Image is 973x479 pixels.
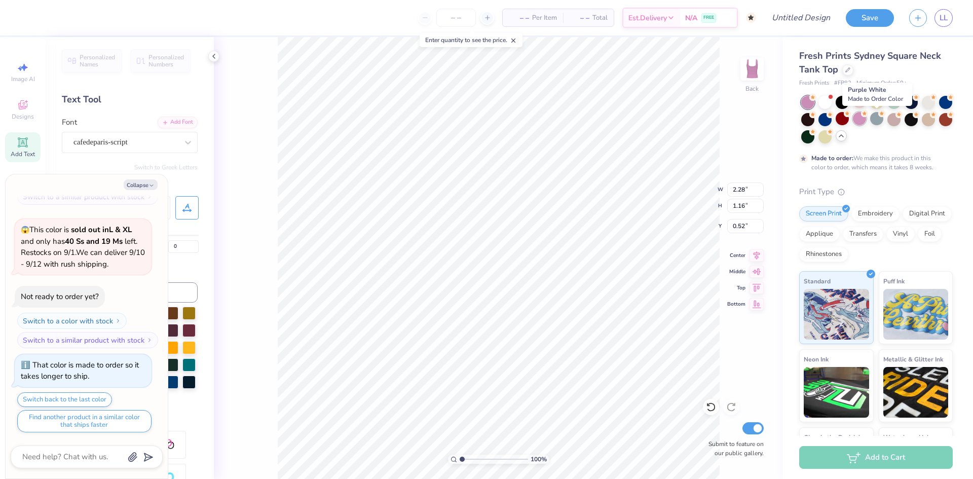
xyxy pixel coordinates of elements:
[62,93,198,106] div: Text Tool
[940,12,948,24] span: LL
[804,354,829,364] span: Neon Ink
[856,79,907,88] span: Minimum Order: 50 +
[65,236,123,246] strong: 40 Ss and 19 Ms
[799,186,953,198] div: Print Type
[703,439,764,458] label: Submit to feature on our public gallery.
[21,225,29,235] span: 😱
[834,79,851,88] span: # FP82
[799,79,829,88] span: Fresh Prints
[12,113,34,121] span: Designs
[11,150,35,158] span: Add Text
[883,367,949,418] img: Metallic & Glitter Ink
[934,9,953,27] a: LL
[685,13,697,23] span: N/A
[628,13,667,23] span: Est. Delivery
[764,8,838,28] input: Untitled Design
[799,206,848,222] div: Screen Print
[592,13,608,23] span: Total
[62,117,77,128] label: Font
[124,179,158,190] button: Collapse
[851,206,900,222] div: Embroidery
[148,54,184,68] span: Personalized Numbers
[804,289,869,340] img: Standard
[903,206,952,222] div: Digital Print
[804,367,869,418] img: Neon Ink
[727,252,745,259] span: Center
[846,9,894,27] button: Save
[531,455,547,464] span: 100 %
[918,227,942,242] div: Foil
[115,318,121,324] img: Switch to a color with stock
[71,225,132,235] strong: sold out in L & XL
[727,301,745,308] span: Bottom
[17,313,127,329] button: Switch to a color with stock
[17,410,152,432] button: Find another product in a similar color that ships faster
[799,227,840,242] div: Applique
[17,332,158,348] button: Switch to a similar product with stock
[134,163,198,171] button: Switch to Greek Letters
[21,291,99,302] div: Not ready to order yet?
[436,9,476,27] input: – –
[745,84,759,93] div: Back
[811,154,853,162] strong: Made to order:
[727,284,745,291] span: Top
[804,432,862,443] span: Glow in the Dark Ink
[842,83,912,106] div: Purple White
[17,189,158,205] button: Switch to a similar product with stock
[848,95,903,103] span: Made to Order Color
[799,247,848,262] div: Rhinestones
[509,13,529,23] span: – –
[11,75,35,83] span: Image AI
[883,276,905,286] span: Puff Ink
[811,154,936,172] div: We make this product in this color to order, which means it takes 8 weeks.
[420,33,522,47] div: Enter quantity to see the price.
[703,14,714,21] span: FREE
[804,276,831,286] span: Standard
[883,432,930,443] span: Water based Ink
[80,54,116,68] span: Personalized Names
[799,50,941,76] span: Fresh Prints Sydney Square Neck Tank Top
[742,59,762,79] img: Back
[883,289,949,340] img: Puff Ink
[569,13,589,23] span: – –
[727,268,745,275] span: Middle
[21,360,139,382] div: That color is made to order so it takes longer to ship.
[21,225,145,269] span: This color is and only has left . Restocks on 9/1. We can deliver 9/10 - 9/12 with rush shipping.
[17,392,112,407] button: Switch back to the last color
[146,194,153,200] img: Switch to a similar product with stock
[158,117,198,128] div: Add Font
[146,337,153,343] img: Switch to a similar product with stock
[532,13,557,23] span: Per Item
[886,227,915,242] div: Vinyl
[843,227,883,242] div: Transfers
[883,354,943,364] span: Metallic & Glitter Ink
